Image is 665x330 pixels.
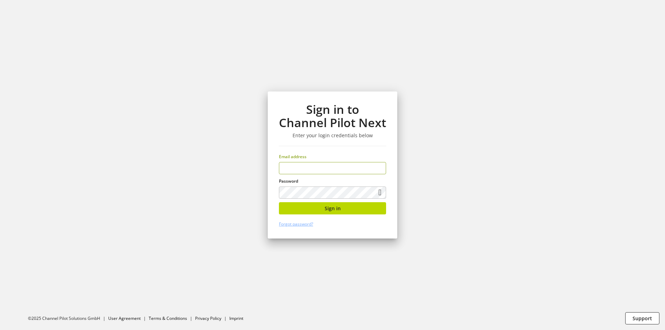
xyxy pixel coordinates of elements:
li: ©2025 Channel Pilot Solutions GmbH [28,315,108,322]
h3: Enter your login credentials below [279,132,386,139]
button: Sign in [279,202,386,214]
span: Email address [279,154,306,160]
h1: Sign in to Channel Pilot Next [279,103,386,130]
span: Support [633,315,652,322]
span: Password [279,178,298,184]
a: Imprint [229,315,243,321]
button: Support [625,312,659,324]
a: Forgot password? [279,221,313,227]
a: User Agreement [108,315,141,321]
a: Privacy Policy [195,315,221,321]
a: Terms & Conditions [149,315,187,321]
span: Sign in [325,205,341,212]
